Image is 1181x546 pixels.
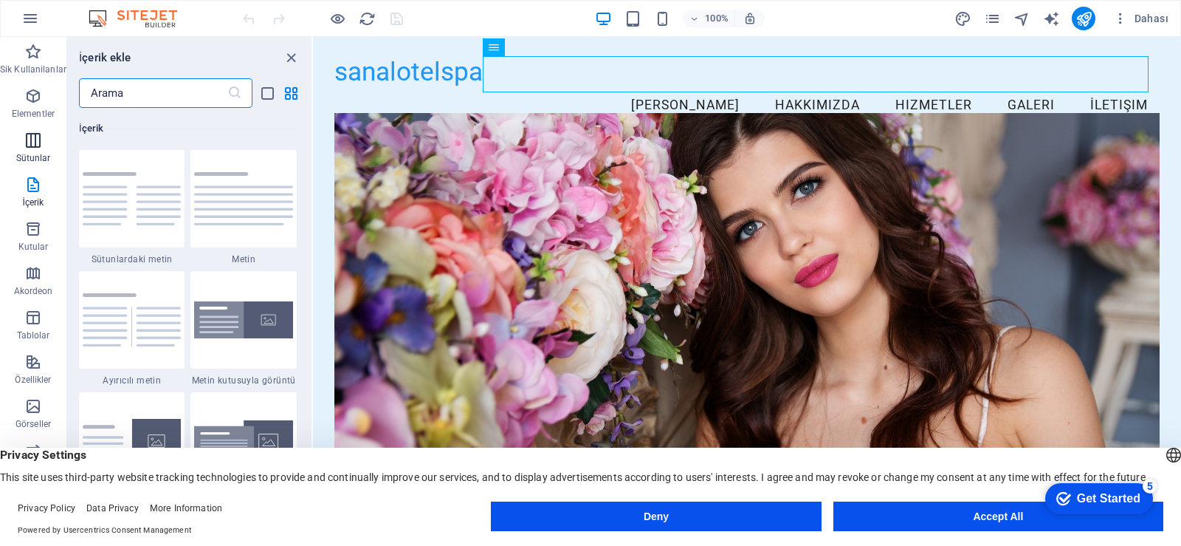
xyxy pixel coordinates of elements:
[194,172,293,225] img: text.svg
[1075,10,1092,27] i: Yayınla
[79,49,131,66] h6: İçerik ekle
[14,285,53,297] p: Akordeon
[79,120,297,137] h6: İçerik
[83,419,182,463] img: text-with-image-v4.svg
[1013,10,1030,27] i: Navigatör
[983,10,1001,27] button: pages
[282,84,300,102] button: grid-view
[359,10,376,27] i: Sayfayı yeniden yükleyin
[954,10,971,27] button: design
[358,10,376,27] button: reload
[705,10,729,27] h6: 100%
[1043,10,1060,27] i: AI Writer
[44,16,107,30] div: Get Started
[328,10,346,27] button: Ön izleme modundan çıkıp düzenlemeye devam etmek için buraya tıklayın
[743,12,757,25] i: Yeniden boyutlandırmada yakınlaştırma düzeyini seçilen cihaza uyacak şekilde otomatik olarak ayarla.
[16,152,51,164] p: Sütunlar
[83,293,182,346] img: text-with-separator.svg
[12,108,55,120] p: Elementler
[79,78,227,108] input: Arama
[190,253,297,265] span: Metin
[1107,7,1174,30] button: Dahası
[190,271,297,386] div: Metin kutusuyla görüntü
[15,374,51,386] p: Özellikler
[1113,11,1168,26] span: Dahası
[17,330,50,341] p: Tablolar
[85,10,196,27] img: Editor Logo
[1072,7,1095,30] button: publish
[984,10,1001,27] i: Sayfalar (Ctrl+Alt+S)
[109,3,124,18] div: 5
[1013,10,1030,27] button: navigator
[258,84,276,102] button: list-view
[79,271,185,386] div: Ayırıcılı metin
[79,253,185,265] span: Sütunlardaki metin
[194,420,293,463] img: text-image-overlap.svg
[282,49,300,66] button: close panel
[16,418,51,430] p: Görseller
[190,392,297,508] div: Metin görüntüsü çakışması
[22,197,44,208] p: İçerik
[954,10,971,27] i: Tasarım (Ctrl+Alt+Y)
[190,375,297,386] span: Metin kutusuyla görüntü
[79,375,185,386] span: Ayırıcılı metin
[83,172,182,225] img: text-in-columns.svg
[194,301,293,339] img: image-with-text-box.svg
[79,150,185,265] div: Sütunlardaki metin
[12,7,120,38] div: Get Started 5 items remaining, 0% complete
[1042,10,1060,27] button: text_generator
[18,241,49,253] p: Kutular
[79,392,185,508] div: Metinle görüntü
[683,10,735,27] button: 100%
[190,150,297,265] div: Metin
